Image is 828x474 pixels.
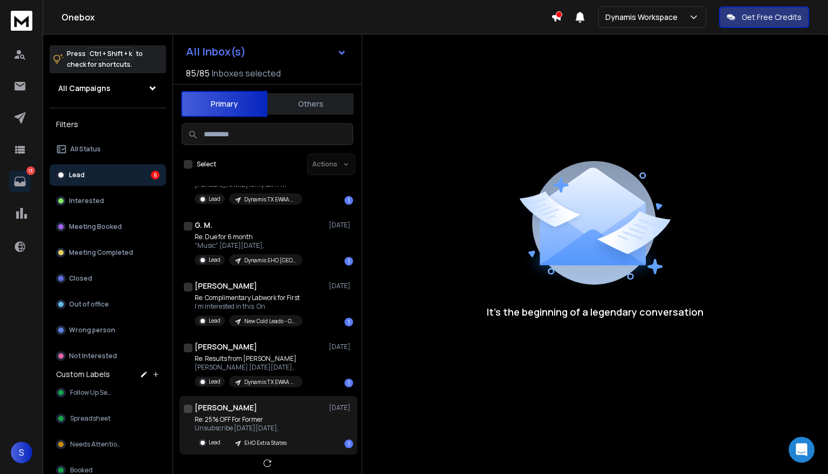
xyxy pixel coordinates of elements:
[719,6,809,28] button: Get Free Credits
[329,221,353,229] p: [DATE]
[181,91,267,117] button: Primary
[61,11,551,24] h1: Onebox
[195,363,302,372] p: [PERSON_NAME] [DATE][DATE],
[344,440,353,448] div: 1
[195,302,302,311] p: I’m interested in this. On
[70,440,121,449] span: Needs Attention
[69,274,92,283] p: Closed
[244,439,287,447] p: EHO Extra States
[487,304,703,319] p: It’s the beginning of a legendary conversation
[56,369,110,380] h3: Custom Labels
[50,268,166,289] button: Closed
[69,300,109,309] p: Out of office
[195,354,302,363] p: Re: Results from [PERSON_NAME]
[11,442,32,463] button: S
[244,378,296,386] p: Dynamis TX EWAA Google Only - Newly Warmed
[50,117,166,132] h3: Filters
[70,414,111,423] span: Spreadsheet
[88,47,134,60] span: Ctrl + Shift + k
[244,256,296,264] p: Dynamis EHO [GEOGRAPHIC_DATA]-[GEOGRAPHIC_DATA]-[GEOGRAPHIC_DATA]-OK ALL ESPS Pre-Warmed
[209,317,220,325] p: Lead
[9,171,31,192] a: 13
[69,326,115,334] p: Wrong person
[151,171,160,179] div: 6
[197,160,216,169] label: Select
[69,197,104,205] p: Interested
[70,145,101,154] p: All Status
[209,438,220,447] p: Lead
[209,256,220,264] p: Lead
[69,222,122,231] p: Meeting Booked
[344,257,353,266] div: 1
[50,345,166,367] button: Not Interested
[267,92,354,116] button: Others
[50,319,166,341] button: Wrong person
[329,403,353,412] p: [DATE]
[789,437,815,463] div: Open Intercom Messenger
[195,294,302,302] p: Re: Complimentary Labwork for First
[244,196,296,204] p: Dynamis TX EWAA Google Only - Newly Warmed
[195,241,302,250] p: "Music" [DATE][DATE],
[344,196,353,205] div: 1
[50,216,166,238] button: Meeting Booked
[195,341,257,352] h1: [PERSON_NAME]
[177,41,355,62] button: All Inbox(s)
[50,78,166,99] button: All Campaigns
[195,402,257,413] h1: [PERSON_NAME]
[69,352,117,360] p: Not Interested
[195,424,293,433] p: Unsubscribe [DATE][DATE],
[70,388,114,397] span: Follow Up Sent
[50,434,166,455] button: Needs Attention
[209,195,220,203] p: Lead
[195,220,212,231] h1: G. M.
[26,166,35,175] p: 13
[186,46,246,57] h1: All Inbox(s)
[605,12,682,23] p: Dynamis Workspace
[195,233,302,241] p: Re: Due for 6 month
[329,343,353,351] p: [DATE]
[69,248,133,257] p: Meeting Completed
[50,294,166,315] button: Out of office
[742,12,802,23] p: Get Free Credits
[329,282,353,290] p: [DATE]
[50,382,166,403] button: Follow Up Sent
[50,190,166,212] button: Interested
[195,281,257,291] h1: [PERSON_NAME]
[344,379,353,387] div: 1
[195,415,293,424] p: Re: 25% OFF For Former
[244,317,296,325] p: New Cold Leads - Google - ICP First Responders
[50,408,166,429] button: Spreadsheet
[209,378,220,386] p: Lead
[69,171,85,179] p: Lead
[50,242,166,263] button: Meeting Completed
[212,67,281,80] h3: Inboxes selected
[11,11,32,31] img: logo
[50,138,166,160] button: All Status
[50,164,166,186] button: Lead6
[186,67,210,80] span: 85 / 85
[67,48,143,70] p: Press to check for shortcuts.
[344,318,353,326] div: 1
[58,83,111,94] h1: All Campaigns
